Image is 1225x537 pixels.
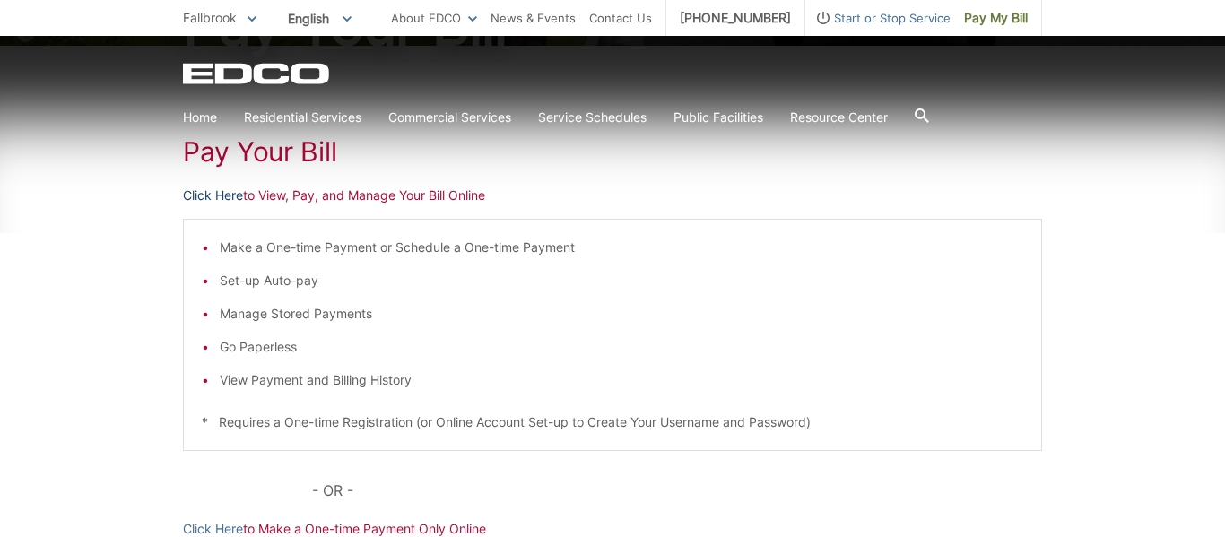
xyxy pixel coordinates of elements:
[202,412,1023,432] p: * Requires a One-time Registration (or Online Account Set-up to Create Your Username and Password)
[391,8,477,28] a: About EDCO
[538,108,647,127] a: Service Schedules
[220,238,1023,257] li: Make a One-time Payment or Schedule a One-time Payment
[183,108,217,127] a: Home
[220,370,1023,390] li: View Payment and Billing History
[183,63,332,84] a: EDCD logo. Return to the homepage.
[244,108,361,127] a: Residential Services
[183,135,1042,168] h1: Pay Your Bill
[183,186,1042,205] p: to View, Pay, and Manage Your Bill Online
[220,337,1023,357] li: Go Paperless
[491,8,576,28] a: News & Events
[220,304,1023,324] li: Manage Stored Payments
[220,271,1023,290] li: Set-up Auto-pay
[673,108,763,127] a: Public Facilities
[589,8,652,28] a: Contact Us
[388,108,511,127] a: Commercial Services
[312,478,1042,503] p: - OR -
[274,4,365,33] span: English
[183,10,237,25] span: Fallbrook
[790,108,888,127] a: Resource Center
[183,186,243,205] a: Click Here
